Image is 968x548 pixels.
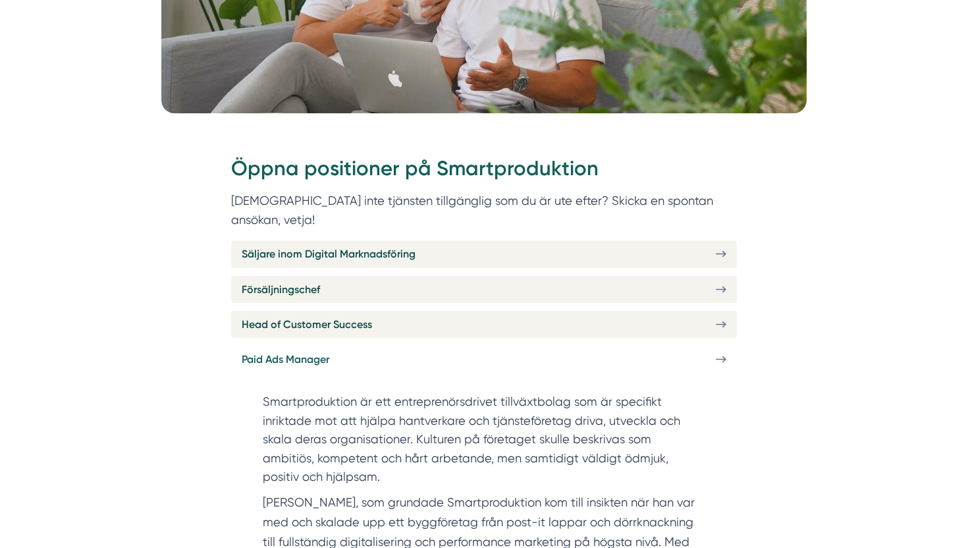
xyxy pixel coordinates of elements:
[231,311,737,338] a: Head of Customer Success
[231,240,737,267] a: Säljare inom Digital Marknadsföring
[242,316,372,333] span: Head of Customer Success
[231,276,737,303] a: Försäljningschef
[263,393,705,493] section: Smartproduktion är ett entreprenörsdrivet tillväxtbolag som är specifikt inriktade mot att hjälpa...
[231,191,737,230] p: [DEMOGRAPHIC_DATA] inte tjänsten tillgänglig som du är ute efter? Skicka en spontan ansökan, vetja!
[231,154,737,191] h2: Öppna positioner på Smartproduktion
[231,346,737,373] a: Paid Ads Manager
[242,281,320,298] span: Försäljningschef
[242,351,329,368] span: Paid Ads Manager
[242,246,416,262] span: Säljare inom Digital Marknadsföring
